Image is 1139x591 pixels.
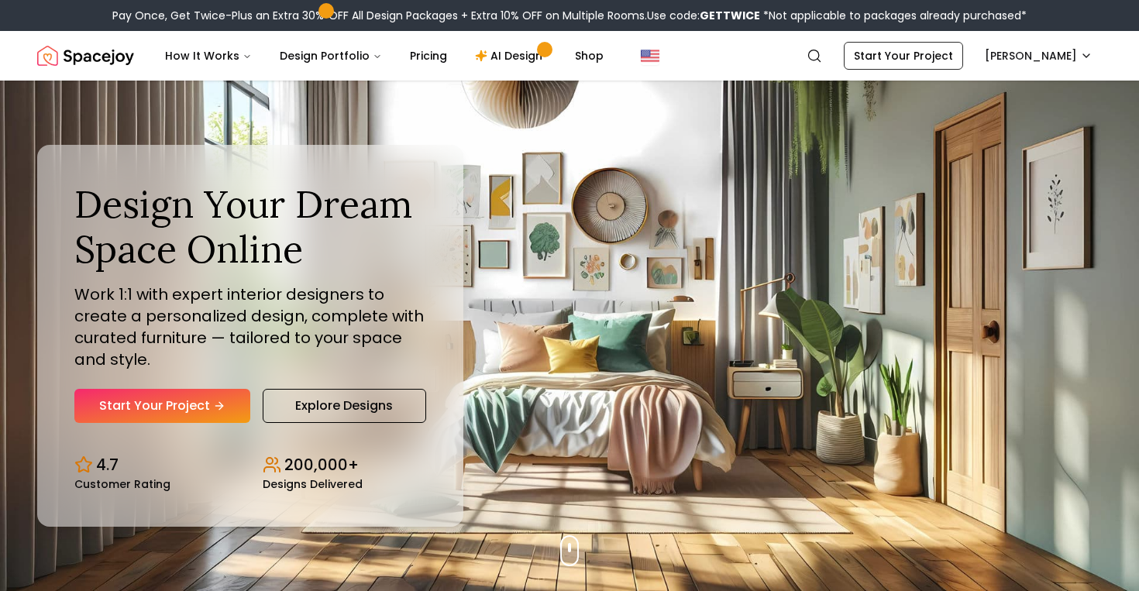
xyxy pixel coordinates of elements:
[74,442,426,490] div: Design stats
[976,42,1102,70] button: [PERSON_NAME]
[74,389,250,423] a: Start Your Project
[37,40,134,71] img: Spacejoy Logo
[463,40,559,71] a: AI Design
[74,283,426,370] p: Work 1:1 with expert interior designers to create a personalized design, complete with curated fu...
[563,40,616,71] a: Shop
[284,454,359,476] p: 200,000+
[263,389,426,423] a: Explore Designs
[153,40,616,71] nav: Main
[153,40,264,71] button: How It Works
[112,8,1027,23] div: Pay Once, Get Twice-Plus an Extra 30% OFF All Design Packages + Extra 10% OFF on Multiple Rooms.
[267,40,394,71] button: Design Portfolio
[37,40,134,71] a: Spacejoy
[760,8,1027,23] span: *Not applicable to packages already purchased*
[263,479,363,490] small: Designs Delivered
[74,182,426,271] h1: Design Your Dream Space Online
[641,46,659,65] img: United States
[96,454,119,476] p: 4.7
[844,42,963,70] a: Start Your Project
[647,8,760,23] span: Use code:
[397,40,459,71] a: Pricing
[37,31,1102,81] nav: Global
[74,479,170,490] small: Customer Rating
[700,8,760,23] b: GETTWICE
